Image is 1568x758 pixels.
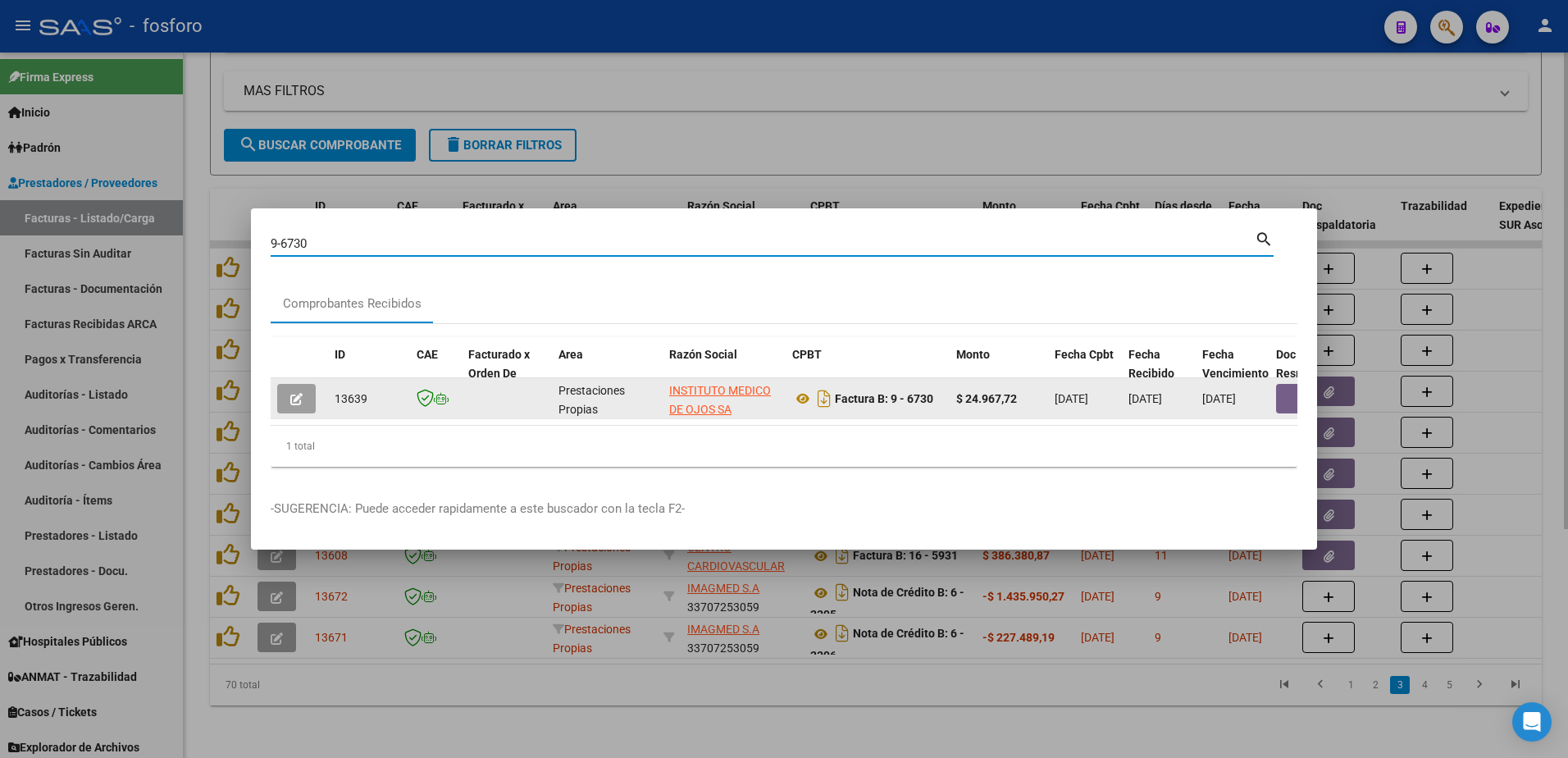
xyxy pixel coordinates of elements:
[462,337,552,409] datatable-header-cell: Facturado x Orden De
[1202,392,1236,405] span: [DATE]
[271,426,1297,467] div: 1 total
[335,348,345,361] span: ID
[552,337,663,409] datatable-header-cell: Area
[786,337,950,409] datatable-header-cell: CPBT
[410,337,462,409] datatable-header-cell: CAE
[468,348,530,380] span: Facturado x Orden De
[1276,348,1350,380] span: Doc Respaldatoria
[669,384,771,416] span: INSTITUTO MEDICO DE OJOS SA
[271,500,1297,518] p: -SUGERENCIA: Puede acceder rapidamente a este buscador con la tecla F2-
[1055,392,1088,405] span: [DATE]
[956,392,1017,405] strong: $ 24.967,72
[956,348,990,361] span: Monto
[950,337,1048,409] datatable-header-cell: Monto
[792,348,822,361] span: CPBT
[1269,337,1368,409] datatable-header-cell: Doc Respaldatoria
[669,381,779,416] div: 30687490009
[417,348,438,361] span: CAE
[1255,228,1274,248] mat-icon: search
[1055,348,1114,361] span: Fecha Cpbt
[1122,337,1196,409] datatable-header-cell: Fecha Recibido
[1196,337,1269,409] datatable-header-cell: Fecha Vencimiento
[558,384,625,416] span: Prestaciones Propias
[663,337,786,409] datatable-header-cell: Razón Social
[283,295,422,313] div: Comprobantes Recibidos
[1128,348,1174,380] span: Fecha Recibido
[1128,392,1162,405] span: [DATE]
[558,348,583,361] span: Area
[1512,702,1552,742] div: Open Intercom Messenger
[814,386,835,412] i: Descargar documento
[1048,337,1122,409] datatable-header-cell: Fecha Cpbt
[1202,348,1269,380] span: Fecha Vencimiento
[328,337,410,409] datatable-header-cell: ID
[669,348,737,361] span: Razón Social
[335,390,403,409] div: 13639
[835,392,933,405] strong: Factura B: 9 - 6730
